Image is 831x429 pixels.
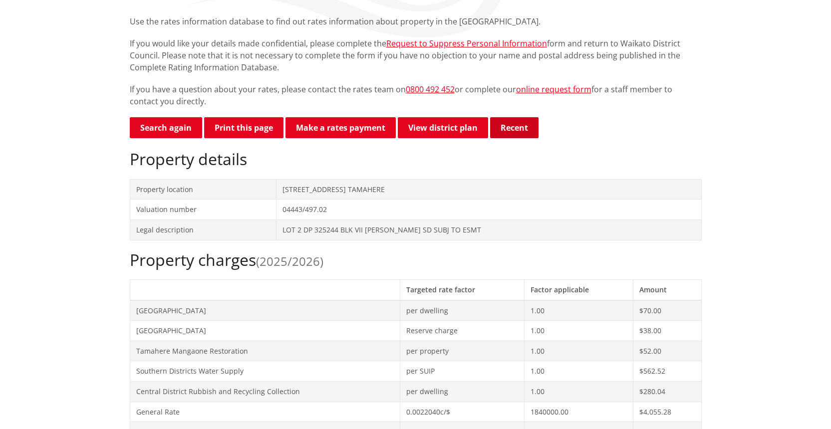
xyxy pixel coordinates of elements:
td: Southern Districts Water Supply [130,361,400,382]
td: 1840000.00 [525,402,633,422]
td: General Rate [130,402,400,422]
td: Valuation number [130,200,277,220]
h2: Property details [130,150,702,169]
h2: Property charges [130,250,702,269]
a: View district plan [398,117,488,138]
th: Targeted rate factor [400,279,525,300]
td: $280.04 [633,381,701,402]
td: LOT 2 DP 325244 BLK VII [PERSON_NAME] SD SUBJ TO ESMT [277,219,701,240]
td: $562.52 [633,361,701,382]
td: 1.00 [525,300,633,321]
td: Property location [130,179,277,200]
td: 0.0022040c/$ [400,402,525,422]
a: Request to Suppress Personal Information [386,38,547,49]
button: Recent [490,117,539,138]
td: 1.00 [525,341,633,361]
td: Legal description [130,219,277,240]
td: Tamahere Mangaone Restoration [130,341,400,361]
th: Factor applicable [525,279,633,300]
p: If you would like your details made confidential, please complete the form and return to Waikato ... [130,37,702,73]
button: Print this page [204,117,283,138]
td: $4,055.28 [633,402,701,422]
td: per dwelling [400,381,525,402]
td: Reserve charge [400,321,525,341]
th: Amount [633,279,701,300]
p: Use the rates information database to find out rates information about property in the [GEOGRAPHI... [130,15,702,27]
td: per dwelling [400,300,525,321]
span: (2025/2026) [256,253,323,269]
iframe: Messenger Launcher [785,387,821,423]
td: 1.00 [525,361,633,382]
td: $70.00 [633,300,701,321]
td: 04443/497.02 [277,200,701,220]
a: 0800 492 452 [406,84,455,95]
td: [GEOGRAPHIC_DATA] [130,321,400,341]
td: per SUIP [400,361,525,382]
td: $52.00 [633,341,701,361]
a: Make a rates payment [285,117,396,138]
td: 1.00 [525,381,633,402]
td: 1.00 [525,321,633,341]
td: Central District Rubbish and Recycling Collection [130,381,400,402]
a: Search again [130,117,202,138]
a: online request form [516,84,591,95]
td: $38.00 [633,321,701,341]
td: [STREET_ADDRESS] TAMAHERE [277,179,701,200]
td: per property [400,341,525,361]
td: [GEOGRAPHIC_DATA] [130,300,400,321]
p: If you have a question about your rates, please contact the rates team on or complete our for a s... [130,83,702,107]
